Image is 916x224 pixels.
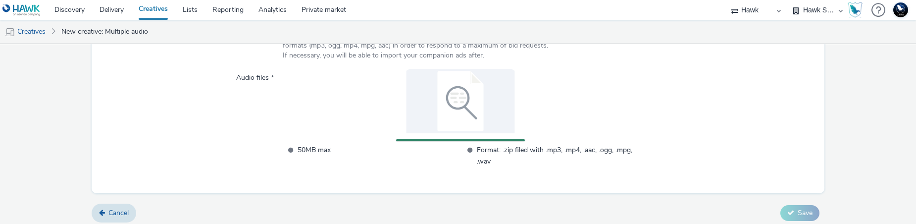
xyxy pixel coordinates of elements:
span: 50MB max [298,144,459,167]
span: Format: .zip filed with .mp3, .mp4, .aac, .ogg, .mpg, .wav [477,144,639,167]
a: New creative: Multiple audio [56,20,153,44]
img: undefined Logo [2,4,41,16]
label: Audio files * [232,69,278,83]
a: Hawk Academy [848,2,866,18]
span: Cancel [108,208,129,218]
button: Save [780,205,819,221]
img: mobile [5,27,15,37]
div: Only one audio file format is needed for each audio creative. The file will be automatically conv... [283,30,639,60]
img: VW NEW CAR Folder 1 zip.zip [396,69,525,133]
a: Cancel [92,204,136,223]
span: Save [798,208,813,218]
img: Hawk Academy [848,2,863,18]
img: Support Hawk [893,2,908,17]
